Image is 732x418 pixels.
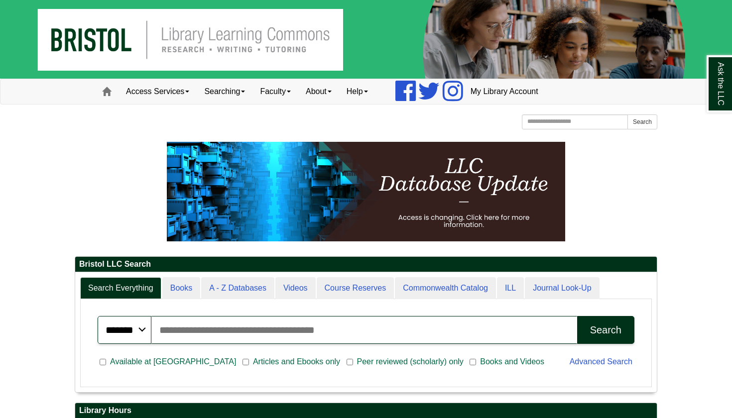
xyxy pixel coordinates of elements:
[339,79,375,104] a: Help
[106,356,240,368] span: Available at [GEOGRAPHIC_DATA]
[570,357,632,366] a: Advanced Search
[627,114,657,129] button: Search
[75,257,657,272] h2: Bristol LLC Search
[298,79,339,104] a: About
[119,79,197,104] a: Access Services
[243,358,249,367] input: Articles and Ebooks only
[162,277,200,300] a: Books
[201,277,274,300] a: A - Z Databases
[80,277,161,300] a: Search Everything
[317,277,394,300] a: Course Reserves
[577,316,634,344] button: Search
[347,358,353,367] input: Peer reviewed (scholarly) only
[353,356,468,368] span: Peer reviewed (scholarly) only
[167,142,565,241] img: HTML tutorial
[525,277,599,300] a: Journal Look-Up
[590,324,621,336] div: Search
[470,358,476,367] input: Books and Videos
[252,79,298,104] a: Faculty
[197,79,252,104] a: Searching
[275,277,316,300] a: Videos
[463,79,546,104] a: My Library Account
[395,277,496,300] a: Commonwealth Catalog
[249,356,344,368] span: Articles and Ebooks only
[100,358,106,367] input: Available at [GEOGRAPHIC_DATA]
[497,277,524,300] a: ILL
[476,356,548,368] span: Books and Videos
